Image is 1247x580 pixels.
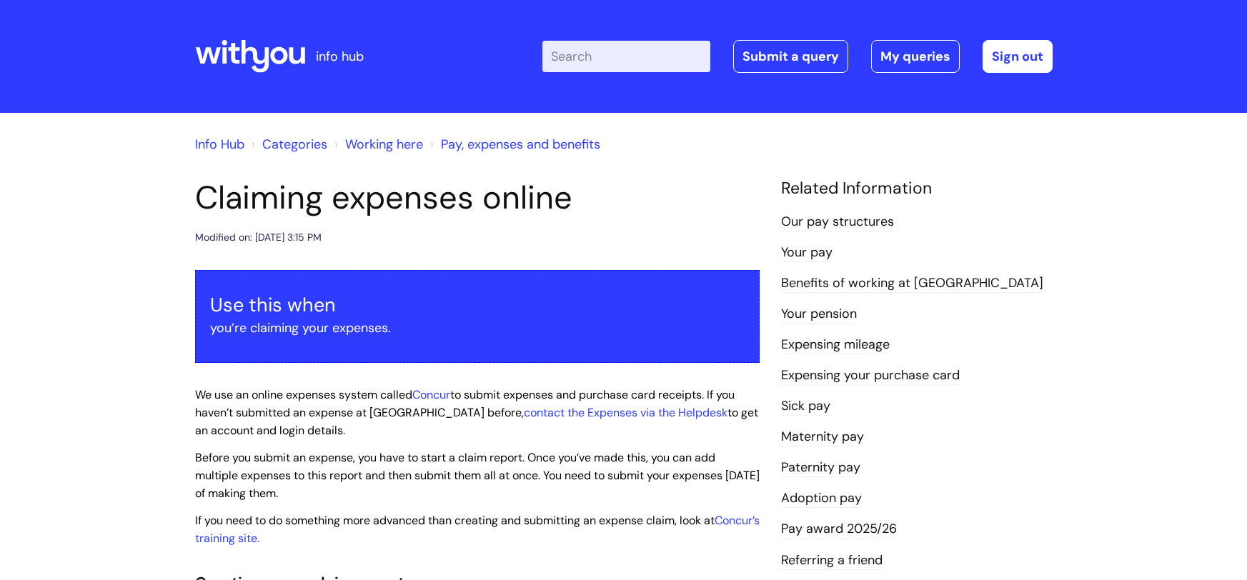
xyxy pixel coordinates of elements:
[983,40,1053,73] a: Sign out
[781,366,960,385] a: Expensing your purchase card
[412,387,450,402] a: Concur
[195,179,760,217] h1: Claiming expenses online
[316,45,364,68] p: info hub
[781,489,862,508] a: Adoption pay
[262,136,327,153] a: Categories
[733,40,848,73] a: Submit a query
[195,513,715,528] span: If you need to do something more advanced than creating and submitting an expense claim, look at
[781,428,864,446] a: Maternity pay
[441,136,600,153] a: Pay, expenses and benefits
[781,244,833,262] a: Your pay
[195,387,758,438] span: We use an online expenses system called to submit expenses and purchase card receipts. If you hav...
[195,450,760,501] span: Before you submit an expense, you have to start a claim report. Once you’ve made this, you can ad...
[781,397,830,416] a: Sick pay
[195,513,760,546] a: Concur’s training site
[542,40,1053,73] div: | -
[781,274,1043,293] a: Benefits of working at [GEOGRAPHIC_DATA]
[781,179,1053,199] h4: Related Information
[781,305,857,324] a: Your pension
[542,41,710,72] input: Search
[781,336,890,354] a: Expensing mileage
[871,40,960,73] a: My queries
[195,136,244,153] a: Info Hub
[781,520,897,539] a: Pay award 2025/26
[345,136,423,153] a: Working here
[195,229,322,246] div: Modified on: [DATE] 3:15 PM
[781,213,894,231] a: Our pay structures
[427,133,600,156] li: Pay, expenses and benefits
[210,316,745,339] p: you’re claiming your expenses.
[195,513,760,546] span: .
[331,133,423,156] li: Working here
[210,294,745,316] h3: Use this when
[781,459,860,477] a: Paternity pay
[524,405,727,420] a: contact the Expenses via the Helpdesk
[781,551,883,570] a: Referring a friend
[248,133,327,156] li: Solution home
